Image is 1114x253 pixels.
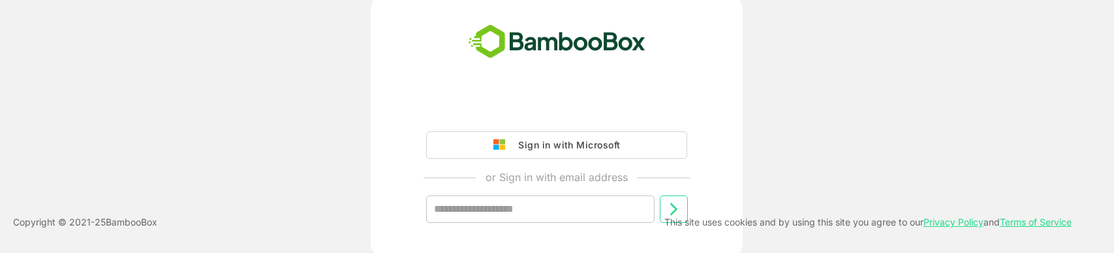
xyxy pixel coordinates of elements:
div: Sign in with Microsoft [512,137,620,154]
a: Privacy Policy [923,216,983,228]
img: bamboobox [461,20,653,63]
a: Terms of Service [1000,216,1072,228]
button: Sign in with Microsoft [426,131,687,159]
p: or Sign in with email address [486,169,628,185]
img: google [493,139,512,151]
p: Copyright © 2021- 25 BambooBox [13,214,157,230]
p: This site uses cookies and by using this site you agree to our and [664,214,1072,230]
